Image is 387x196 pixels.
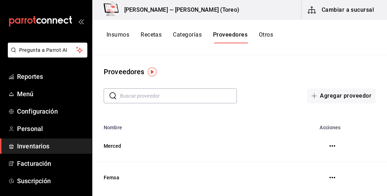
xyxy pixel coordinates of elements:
button: open_drawer_menu [78,18,84,24]
button: Categorías [173,31,202,43]
th: Acciones [280,120,387,130]
button: Recetas [141,31,162,43]
span: Pregunta a Parrot AI [19,47,76,54]
input: Buscar proveedor [120,89,237,103]
div: navigation tabs [107,31,273,43]
span: Menú [17,89,86,99]
button: Pregunta a Parrot AI [8,43,87,58]
span: Configuración [17,107,86,116]
h3: [PERSON_NAME] — [PERSON_NAME] (Toreo) [119,6,239,14]
span: Suscripción [17,176,86,186]
span: Personal [17,124,86,134]
button: Proveedores [213,31,247,43]
button: Agregar proveedor [307,88,376,103]
td: Femsa [92,162,280,194]
td: Merced [92,130,280,162]
a: Pregunta a Parrot AI [5,51,87,59]
div: Proveedores [104,66,144,77]
span: Inventarios [17,141,86,151]
span: Facturación [17,159,86,168]
button: Insumos [107,31,129,43]
img: Tooltip marker [148,67,157,76]
span: Reportes [17,72,86,81]
button: Otros [259,31,273,43]
th: Nombre [92,120,280,130]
